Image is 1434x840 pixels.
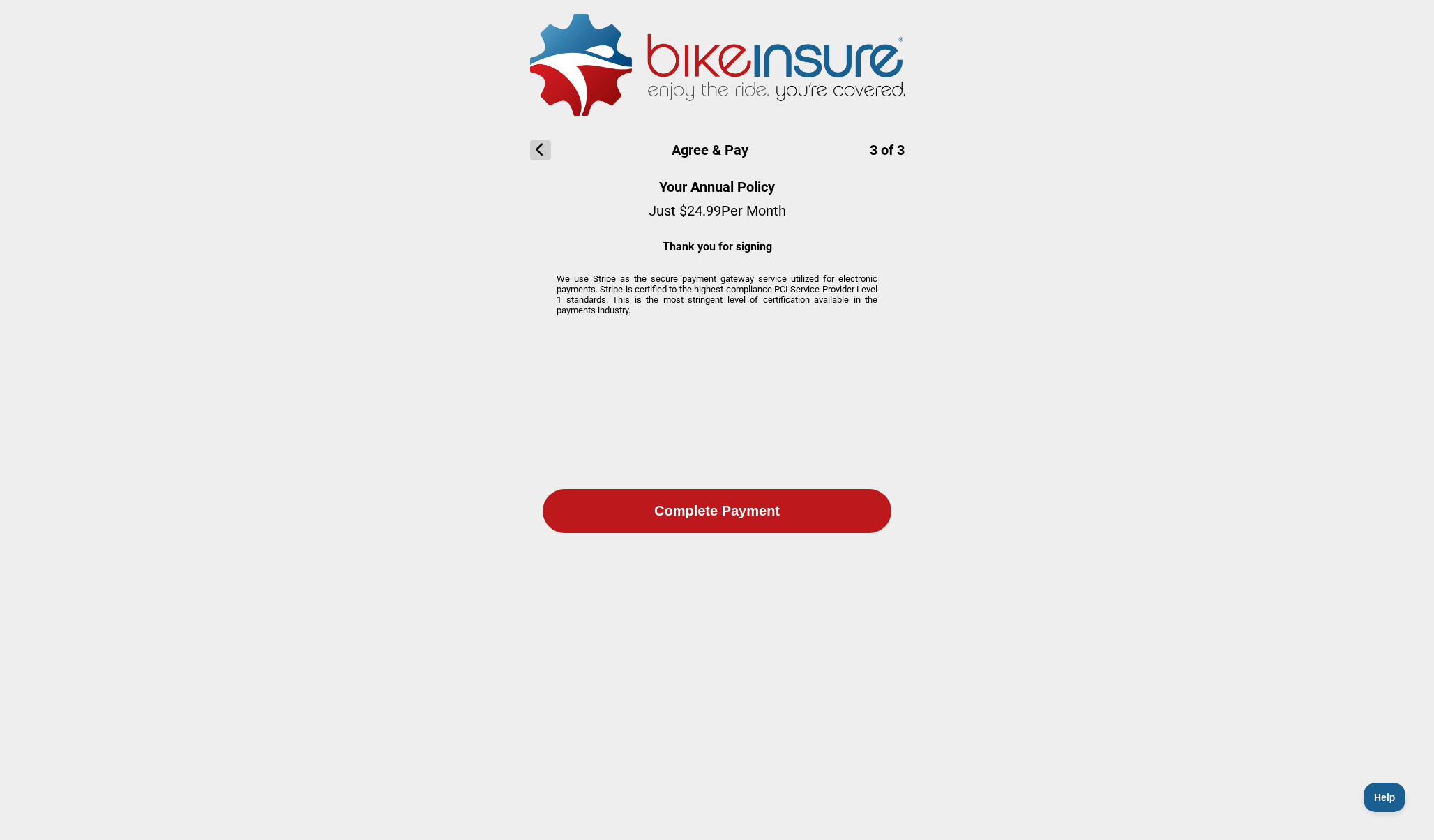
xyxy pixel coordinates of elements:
[543,489,891,533] button: Complete Payment
[870,142,905,158] span: 3 of 3
[557,273,877,315] p: We use Stripe as the secure payment gateway service utilized for electronic payments. Stripe is c...
[649,240,786,253] p: Thank you for signing
[649,202,786,219] p: Just $ 24.99 Per Month
[530,140,905,160] h1: Agree & Pay
[550,322,884,471] iframe: Secure payment input frame
[1364,783,1406,812] iframe: Toggle Customer Support
[649,179,786,195] h2: Your Annual Policy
